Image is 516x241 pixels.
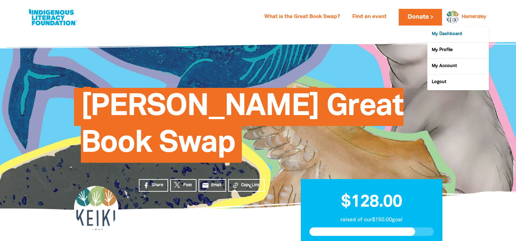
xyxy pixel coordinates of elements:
span: Post [183,182,192,188]
i: email [202,182,209,189]
span: Copy Link [241,182,260,188]
a: Share [139,179,168,192]
button: Copy Link [228,179,265,192]
a: My Dashboard [427,27,489,42]
a: Post [170,179,196,192]
a: emailEmail [198,179,226,192]
a: My Account [427,59,489,74]
a: Donate [399,9,442,26]
a: Find an event [348,12,390,22]
p: raised of our $150.00 goal [309,216,434,224]
a: What is the Great Book Swap? [260,12,344,22]
span: Share [152,182,163,188]
a: Logout [427,75,489,90]
a: My Profile [427,43,489,58]
span: $128.00 [341,194,402,210]
a: Hamersley [462,15,486,19]
span: Email [211,182,221,188]
span: [PERSON_NAME] Great Book Swap [81,93,403,163]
